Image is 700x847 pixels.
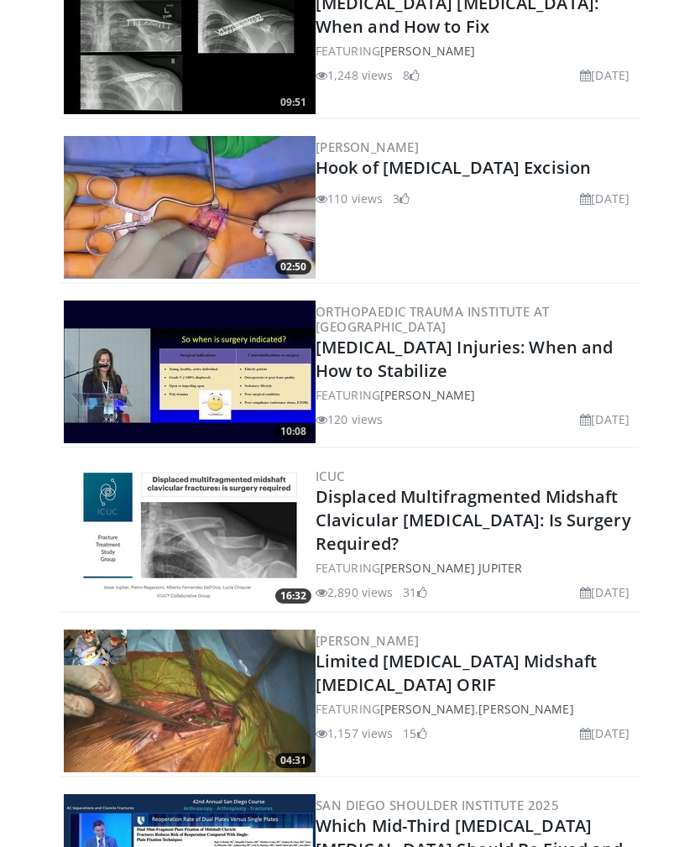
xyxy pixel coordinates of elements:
[316,725,393,743] li: 1,157 views
[275,260,311,275] span: 02:50
[64,466,316,609] a: 16:32
[403,584,426,602] li: 31
[316,191,383,208] li: 110 views
[64,630,316,773] img: a45daad7-e892-4616-96ce-40433513dab5.300x170_q85_crop-smart_upscale.jpg
[316,139,419,156] a: [PERSON_NAME]
[316,411,383,429] li: 120 views
[380,388,475,404] a: [PERSON_NAME]
[316,304,549,336] a: Orthopaedic Trauma Institute at [GEOGRAPHIC_DATA]
[316,468,345,485] a: ICUC
[64,630,316,773] a: 04:31
[580,67,629,85] li: [DATE]
[64,301,316,444] a: 10:08
[275,425,311,440] span: 10:08
[380,44,475,60] a: [PERSON_NAME]
[316,797,559,814] a: San Diego Shoulder Institute 2025
[316,43,636,60] div: FEATURING
[316,337,613,383] a: [MEDICAL_DATA] Injuries: When and How to Stabilize
[580,725,629,743] li: [DATE]
[478,702,573,718] a: [PERSON_NAME]
[64,137,316,280] a: 02:50
[316,387,636,405] div: FEATURING
[393,191,410,208] li: 3
[275,589,311,604] span: 16:32
[380,702,475,718] a: [PERSON_NAME]
[380,561,522,577] a: [PERSON_NAME] Jupiter
[275,96,311,111] span: 09:51
[316,633,419,650] a: [PERSON_NAME]
[316,67,393,85] li: 1,248 views
[403,725,426,743] li: 15
[316,701,636,719] div: FEATURING ,
[580,411,629,429] li: [DATE]
[316,584,393,602] li: 2,890 views
[316,486,631,556] a: Displaced Multifragmented Midshaft Clavicular [MEDICAL_DATA]: Is Surgery Required?
[316,157,591,180] a: Hook of [MEDICAL_DATA] Excision
[64,137,316,280] img: ff1c732a-582f-40f1-bcab-0fc8cd0f3a6f.300x170_q85_crop-smart_upscale.jpg
[64,301,316,444] img: df9db690-fe3d-4775-b99f-f31e902b04a4.300x170_q85_crop-smart_upscale.jpg
[316,651,597,697] a: Limited [MEDICAL_DATA] Midshaft [MEDICAL_DATA] ORIF
[403,67,420,85] li: 8
[64,466,316,609] img: 7190851b-9c58-474c-945c-b3aa35b1c084.png.300x170_q85_crop-smart_upscale.png
[580,584,629,602] li: [DATE]
[580,191,629,208] li: [DATE]
[316,560,636,578] div: FEATURING
[275,754,311,769] span: 04:31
